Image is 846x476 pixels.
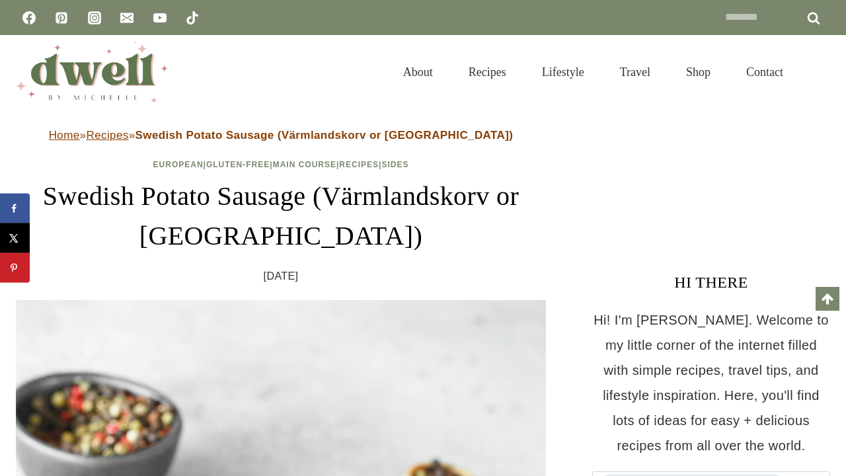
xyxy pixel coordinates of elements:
[385,49,451,95] a: About
[602,49,668,95] a: Travel
[86,129,128,141] a: Recipes
[339,160,379,169] a: Recipes
[81,5,108,31] a: Instagram
[728,49,801,95] a: Contact
[808,61,830,83] button: View Search Form
[114,5,140,31] a: Email
[179,5,206,31] a: TikTok
[592,307,830,458] p: Hi! I'm [PERSON_NAME]. Welcome to my little corner of the internet filled with simple recipes, tr...
[147,5,173,31] a: YouTube
[16,177,546,256] h1: Swedish Potato Sausage (Värmlandskorv or [GEOGRAPHIC_DATA])
[668,49,728,95] a: Shop
[592,270,830,294] h3: HI THERE
[816,287,839,311] a: Scroll to top
[16,42,168,102] img: DWELL by michelle
[206,160,270,169] a: Gluten-Free
[153,160,409,169] span: | | | |
[153,160,204,169] a: European
[451,49,524,95] a: Recipes
[16,5,42,31] a: Facebook
[49,129,80,141] a: Home
[264,266,299,286] time: [DATE]
[381,160,408,169] a: Sides
[524,49,602,95] a: Lifestyle
[135,129,514,141] strong: Swedish Potato Sausage (Värmlandskorv or [GEOGRAPHIC_DATA])
[385,49,801,95] nav: Primary Navigation
[48,5,75,31] a: Pinterest
[273,160,336,169] a: Main Course
[49,129,514,141] span: » »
